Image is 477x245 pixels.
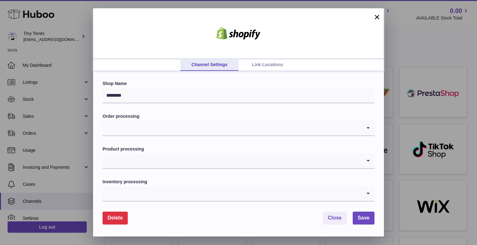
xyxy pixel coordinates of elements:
button: Delete [103,212,128,225]
label: Order processing [103,113,374,119]
a: Channel Settings [180,59,238,71]
label: Product processing [103,146,374,152]
button: Close [323,212,347,225]
span: Save [358,215,369,220]
button: × [373,13,381,21]
a: Link Locations [238,59,297,71]
label: Inventory processing [103,179,374,185]
label: Shop Name [103,81,374,87]
div: Search for option [103,121,374,136]
div: Search for option [103,154,374,169]
input: Search for option [103,154,362,168]
input: Search for option [103,186,362,201]
div: Search for option [103,186,374,202]
span: Delete [108,215,123,220]
span: Close [328,215,342,220]
img: shopify [212,27,265,40]
button: Save [353,212,374,225]
input: Search for option [103,121,362,135]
